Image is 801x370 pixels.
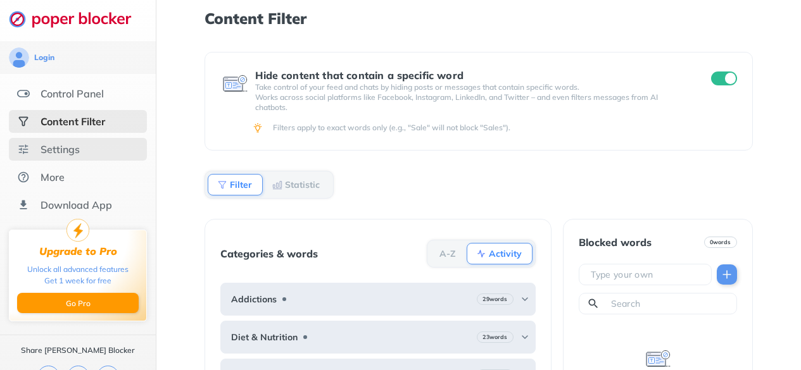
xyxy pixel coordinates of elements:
img: Statistic [272,180,282,190]
div: Hide content that contain a specific word [255,70,688,81]
img: upgrade-to-pro.svg [66,219,89,242]
div: Blocked words [579,237,652,248]
div: Content Filter [41,115,105,128]
div: More [41,171,65,183]
img: Activity [476,249,486,259]
div: Download App [41,199,112,211]
img: features.svg [17,87,30,100]
b: A-Z [439,250,456,257]
img: social-selected.svg [17,115,30,128]
h1: Content Filter [205,10,752,27]
p: Works across social platforms like Facebook, Instagram, LinkedIn, and Twitter – and even filters ... [255,92,688,113]
button: Go Pro [17,293,139,313]
div: Settings [41,143,80,156]
img: Filter [217,180,227,190]
img: logo-webpage.svg [9,10,145,28]
input: Search [610,297,731,310]
img: settings.svg [17,143,30,156]
img: avatar.svg [9,47,29,68]
b: Filter [230,181,252,188]
div: Upgrade to Pro [39,245,117,257]
img: download-app.svg [17,199,30,211]
b: 23 words [482,333,507,342]
b: Addictions [231,294,277,304]
input: Type your own [590,268,706,281]
div: Unlock all advanced features [27,264,129,275]
b: Statistic [285,181,320,188]
div: Get 1 week for free [44,275,111,287]
div: Share [PERSON_NAME] Blocker [21,345,135,355]
b: Activity [489,250,522,257]
b: 29 words [482,295,507,304]
div: Control Panel [41,87,104,100]
b: 0 words [710,238,731,247]
div: Filters apply to exact words only (e.g., "Sale" will not block "Sales"). [273,123,735,133]
b: Diet & Nutrition [231,332,298,342]
p: Take control of your feed and chats by hiding posts or messages that contain specific words. [255,82,688,92]
div: Categories & words [220,248,318,259]
img: about.svg [17,171,30,183]
div: Login [34,52,54,63]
